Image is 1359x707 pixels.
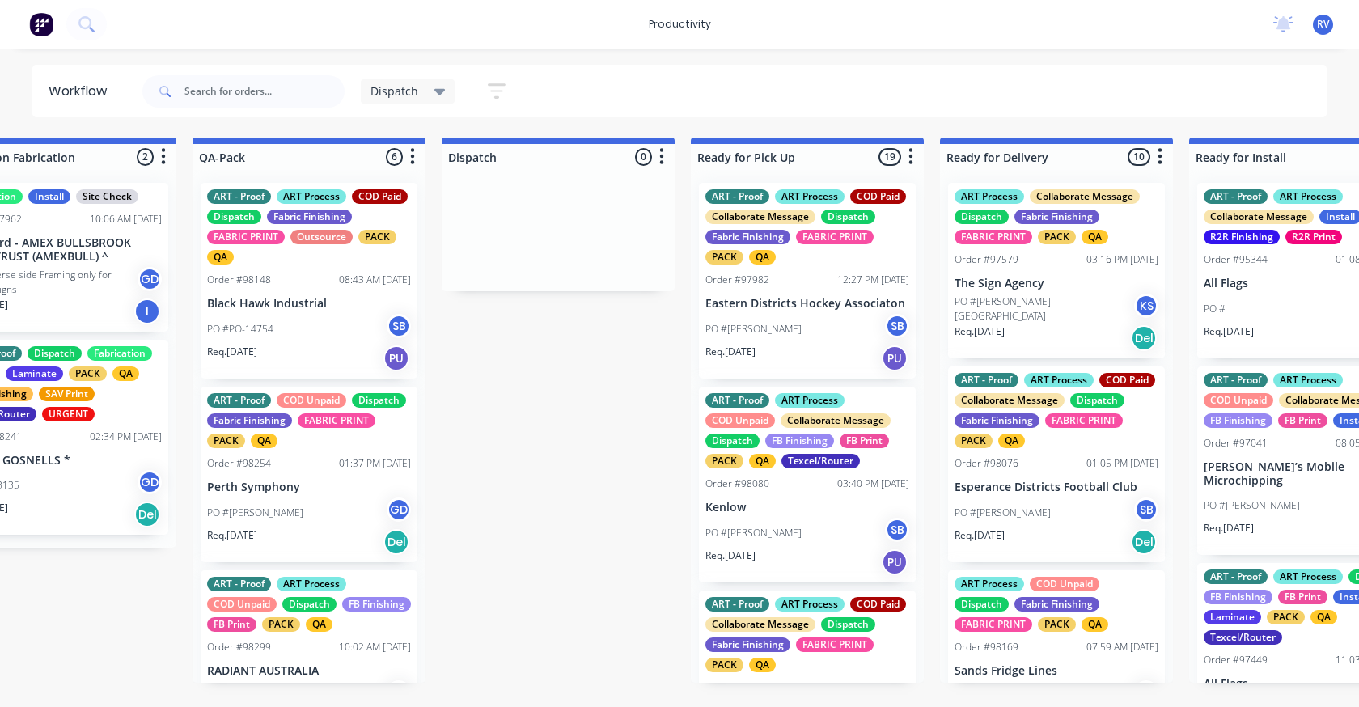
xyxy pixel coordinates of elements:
[882,345,908,371] div: PU
[1204,252,1268,267] div: Order #95344
[39,387,95,401] div: SAV Print
[955,456,1018,471] div: Order #98076
[76,189,138,204] div: Site Check
[955,597,1009,612] div: Dispatch
[1086,640,1158,654] div: 07:59 AM [DATE]
[705,322,802,337] p: PO #[PERSON_NAME]
[207,577,271,591] div: ART - Proof
[705,413,775,428] div: COD Unpaid
[1310,610,1337,624] div: QA
[1030,577,1099,591] div: COD Unpaid
[955,577,1024,591] div: ART Process
[207,273,271,287] div: Order #98148
[1204,393,1273,408] div: COD Unpaid
[262,617,300,632] div: PACK
[282,597,337,612] div: Dispatch
[370,83,418,99] span: Dispatch
[207,297,411,311] p: Black Hawk Industrial
[850,189,906,204] div: COD Paid
[955,506,1051,520] p: PO #[PERSON_NAME]
[251,434,277,448] div: QA
[138,470,162,494] div: GD
[1086,456,1158,471] div: 01:05 PM [DATE]
[840,434,889,448] div: FB Print
[1204,630,1282,645] div: Texcel/Router
[705,501,909,514] p: Kenlow
[955,324,1005,339] p: Req. [DATE]
[383,345,409,371] div: PU
[705,273,769,287] div: Order #97982
[749,454,776,468] div: QA
[207,640,271,654] div: Order #98299
[1204,610,1261,624] div: Laminate
[69,366,107,381] div: PACK
[955,617,1032,632] div: FABRIC PRINT
[383,529,409,555] div: Del
[1134,294,1158,318] div: KS
[705,637,790,652] div: Fabric Finishing
[955,373,1018,387] div: ART - Proof
[955,413,1039,428] div: Fabric Finishing
[705,297,909,311] p: Eastern Districts Hockey Associaton
[1204,521,1254,536] p: Req. [DATE]
[134,298,160,324] div: I
[821,617,875,632] div: Dispatch
[955,393,1065,408] div: Collaborate Message
[1204,498,1300,513] p: PO #[PERSON_NAME]
[387,497,411,522] div: GD
[705,658,743,672] div: PACK
[1204,230,1280,244] div: R2R Finishing
[90,430,162,444] div: 02:34 PM [DATE]
[796,637,874,652] div: FABRIC PRINT
[28,189,70,204] div: Install
[705,617,815,632] div: Collaborate Message
[207,481,411,494] p: Perth Symphony
[705,454,743,468] div: PACK
[705,189,769,204] div: ART - Proof
[387,680,411,705] div: GD
[1273,373,1343,387] div: ART Process
[705,210,815,224] div: Collaborate Message
[290,230,353,244] div: Outsource
[955,252,1018,267] div: Order #97579
[1317,17,1329,32] span: RV
[1024,373,1094,387] div: ART Process
[90,212,162,226] div: 10:06 AM [DATE]
[298,413,375,428] div: FABRIC PRINT
[781,413,891,428] div: Collaborate Message
[749,250,776,265] div: QA
[837,273,909,287] div: 12:27 PM [DATE]
[207,528,257,543] p: Req. [DATE]
[184,75,345,108] input: Search for orders...
[705,526,802,540] p: PO #[PERSON_NAME]
[1082,617,1108,632] div: QA
[998,434,1025,448] div: QA
[1204,590,1272,604] div: FB Finishing
[955,640,1018,654] div: Order #98169
[955,210,1009,224] div: Dispatch
[705,434,760,448] div: Dispatch
[775,189,845,204] div: ART Process
[1086,252,1158,267] div: 03:16 PM [DATE]
[207,322,273,337] p: PO #PO-14754
[796,230,874,244] div: FABRIC PRINT
[1267,610,1305,624] div: PACK
[781,454,860,468] div: Texcel/Router
[1204,653,1268,667] div: Order #97449
[948,183,1165,358] div: ART ProcessCollaborate MessageDispatchFabric FinishingFABRIC PRINTPACKQAOrder #9757903:16 PM [DAT...
[705,597,769,612] div: ART - Proof
[339,640,411,654] div: 10:02 AM [DATE]
[207,664,411,678] p: RADIANT AUSTRALIA
[1204,324,1254,339] p: Req. [DATE]
[387,314,411,338] div: SB
[1204,436,1268,451] div: Order #97041
[1273,569,1343,584] div: ART Process
[207,434,245,448] div: PACK
[699,387,916,582] div: ART - ProofART ProcessCOD UnpaidCollaborate MessageDispatchFB FinishingFB PrintPACKQATexcel/Route...
[1045,413,1123,428] div: FABRIC PRINT
[955,277,1158,290] p: The Sign Agency
[765,434,834,448] div: FB Finishing
[705,680,769,695] div: Order #98108
[955,434,993,448] div: PACK
[1099,373,1155,387] div: COD Paid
